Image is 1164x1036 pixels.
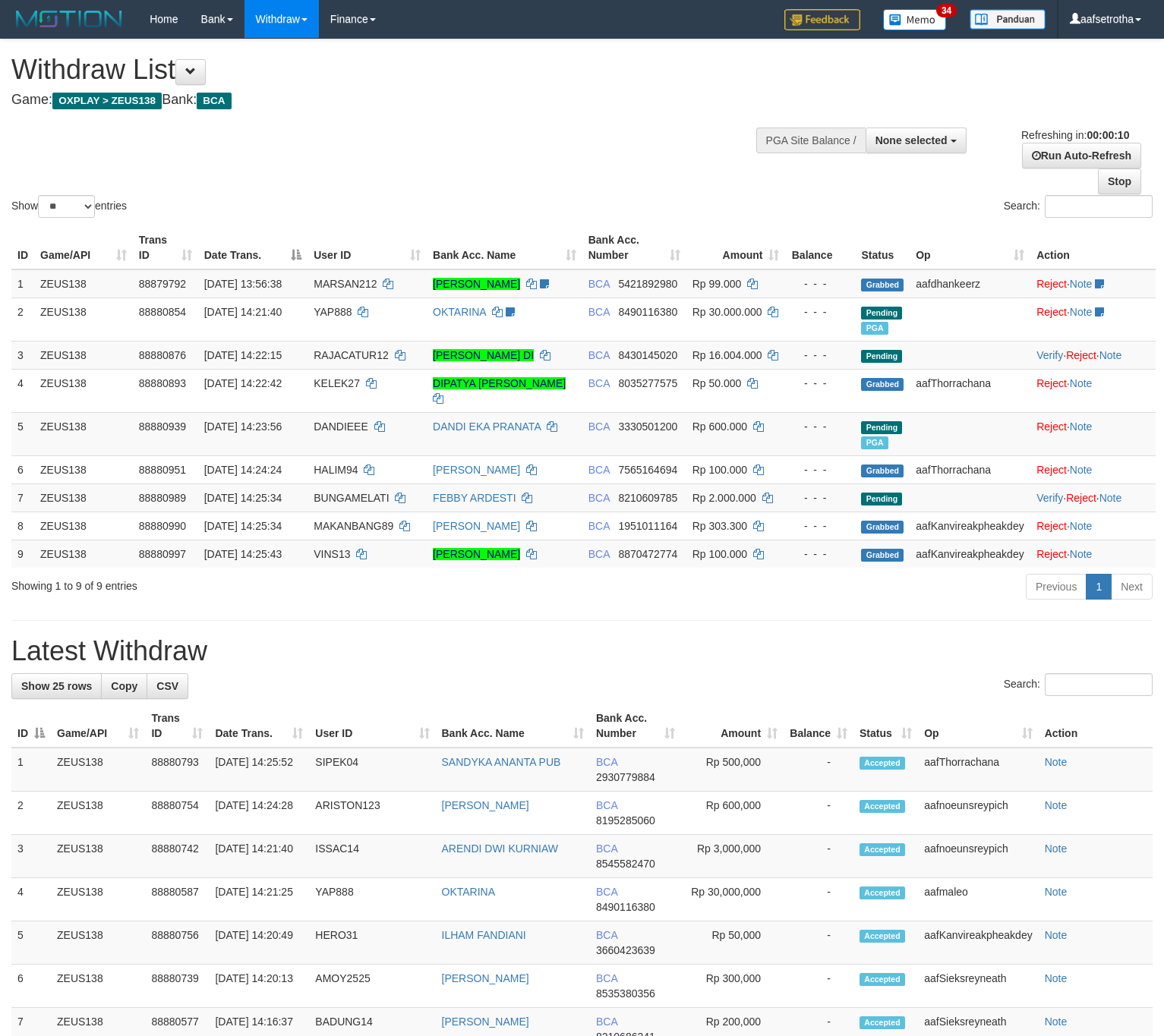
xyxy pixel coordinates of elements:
[692,377,742,389] span: Rp 50.000
[204,306,282,318] span: [DATE] 14:21:40
[51,792,145,835] td: ZEUS138
[618,278,677,290] span: Copy 5421892980 to clipboard
[861,464,904,477] span: Grabbed
[204,464,282,476] span: [DATE] 14:24:24
[34,369,133,412] td: ZEUS138
[853,704,918,748] th: Status: activate to sort column ascending
[204,520,282,532] span: [DATE] 14:25:34
[784,965,853,1008] td: -
[21,680,92,692] span: Show 25 rows
[34,512,133,540] td: ZEUS138
[139,420,186,433] span: 88880939
[309,835,435,878] td: ISSAC14
[51,748,145,792] td: ZEUS138
[442,929,526,941] a: ILHAM FANDIANI
[918,748,1038,792] td: aafThorrachana
[588,377,610,389] span: BCA
[860,886,905,899] span: Accepted
[618,548,677,560] span: Copy 8870472774 to clipboard
[11,8,127,30] img: MOTION_logo.png
[681,792,784,835] td: Rp 600,000
[588,306,610,318] span: BCA
[596,886,617,898] span: BCA
[309,878,435,921] td: YAP888
[209,748,309,792] td: [DATE] 14:25:52
[442,842,558,855] a: ARENDI DWI KURNIAW
[1021,129,1129,141] span: Refreshing in:
[11,704,51,748] th: ID: activate to sort column descending
[596,799,617,811] span: BCA
[309,921,435,965] td: HERO31
[11,636,1153,666] h1: Latest Withdraw
[101,673,147,699] a: Copy
[681,748,784,792] td: Rp 500,000
[51,704,145,748] th: Game/API: activate to sort column ascending
[1086,574,1112,600] a: 1
[791,376,849,391] div: - - -
[309,704,435,748] th: User ID: activate to sort column ascending
[692,492,756,504] span: Rp 2.000.000
[692,548,747,560] span: Rp 100.000
[1045,799,1068,811] a: Note
[314,548,350,560] span: VINS13
[588,548,610,560] span: BCA
[1039,704,1153,748] th: Action
[11,792,51,835] td: 2
[11,748,51,792] td: 1
[209,704,309,748] th: Date Trans.: activate to sort column ascending
[1030,298,1156,341] td: ·
[681,704,784,748] th: Amount: activate to sort column ascending
[145,792,209,835] td: 88880754
[156,680,178,692] span: CSV
[596,858,655,870] span: Copy 8545582470 to clipboard
[1030,483,1156,512] td: · ·
[34,540,133,568] td: ZEUS138
[1098,168,1141,194] a: Stop
[784,748,853,792] td: -
[784,921,853,965] td: -
[582,226,686,269] th: Bank Acc. Number: activate to sort column ascending
[1066,349,1096,361] a: Reject
[309,792,435,835] td: ARISTON123
[791,304,849,320] div: - - -
[918,704,1038,748] th: Op: activate to sort column ascending
[855,226,910,269] th: Status
[433,548,520,560] a: [PERSON_NAME]
[51,835,145,878] td: ZEUS138
[11,93,761,108] h4: Game: Bank:
[910,269,1030,298] td: aafdhankeerz
[433,377,566,389] a: DIPATYA [PERSON_NAME]
[860,800,905,813] span: Accepted
[209,792,309,835] td: [DATE] 14:24:28
[139,520,186,532] span: 88880990
[52,93,162,109] span: OXPLAY > ZEUS138
[1036,377,1067,389] a: Reject
[209,921,309,965] td: [DATE] 14:20:49
[692,349,762,361] span: Rp 16.004.000
[34,483,133,512] td: ZEUS138
[1030,455,1156,483] td: ·
[145,965,209,1008] td: 88880739
[433,306,486,318] a: OKTARINA
[197,93,231,109] span: BCA
[1045,929,1068,941] a: Note
[861,436,888,449] span: Marked by aafnoeunsreypich
[1099,492,1122,504] a: Note
[875,134,948,146] span: None selected
[936,4,957,17] span: 34
[910,455,1030,483] td: aafThorrachana
[588,520,610,532] span: BCA
[1036,306,1067,318] a: Reject
[139,278,186,290] span: 88879792
[314,306,352,318] span: YAP888
[11,226,34,269] th: ID
[442,756,561,768] a: SANDYKA ANANTA PUB
[918,921,1038,965] td: aafKanvireakpheakdey
[1045,1016,1068,1028] a: Note
[588,349,610,361] span: BCA
[596,814,655,827] span: Copy 8195285060 to clipboard
[1036,464,1067,476] a: Reject
[791,490,849,505] div: - - -
[314,520,393,532] span: MAKANBANG89
[791,276,849,291] div: - - -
